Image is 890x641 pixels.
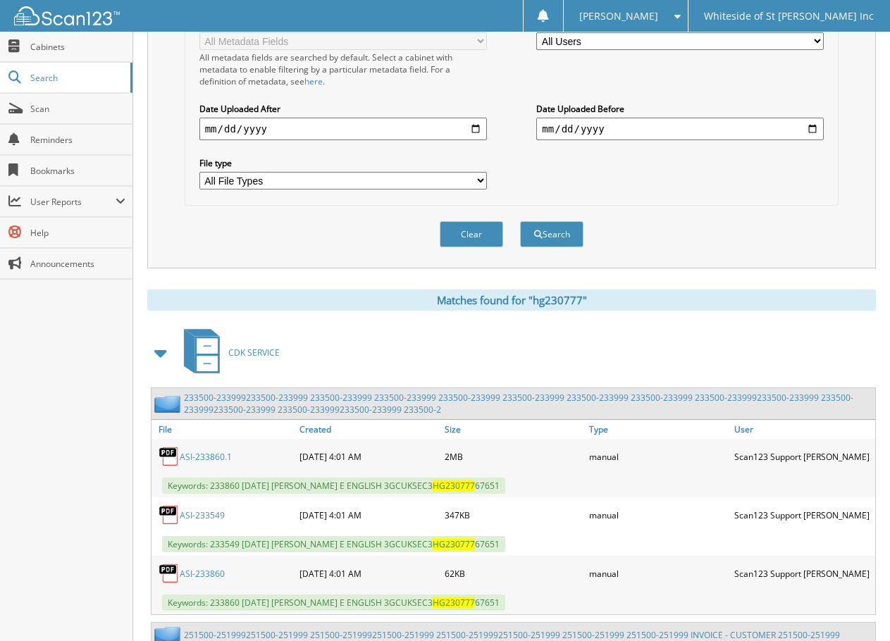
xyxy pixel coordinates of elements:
div: 2MB [441,442,586,471]
span: Keywords: 233549 [DATE] [PERSON_NAME] E ENGLISH 3GCUKSEC3 67651 [162,536,505,552]
div: Matches found for "hg230777" [147,290,876,311]
label: Date Uploaded After [199,103,487,115]
span: Bookmarks [30,165,125,177]
a: CDK SERVICE [175,325,280,380]
a: ASI-233549 [180,509,225,521]
label: Date Uploaded Before [536,103,824,115]
span: Whiteside of St [PERSON_NAME] Inc [704,12,874,20]
span: User Reports [30,196,116,208]
span: HG230777 [433,538,475,550]
img: scan123-logo-white.svg [14,6,120,25]
a: File [152,420,296,439]
a: Type [586,420,730,439]
span: HG230777 [433,480,475,492]
span: Keywords: 233860 [DATE] [PERSON_NAME] E ENGLISH 3GCUKSEC3 67651 [162,478,505,494]
span: Cabinets [30,41,125,53]
button: Clear [440,221,503,247]
a: User [731,420,875,439]
div: [DATE] 4:01 AM [296,442,440,471]
img: PDF.png [159,563,180,584]
iframe: Chat Widget [820,573,890,641]
a: ASI-233860 [180,568,225,580]
span: Announcements [30,258,125,270]
a: ASI-233860.1 [180,451,232,463]
span: Search [30,72,123,84]
a: 251500-251999251500-251999 251500-251999251500-251999 251500-251999251500-251999 251500-251999 25... [184,629,840,641]
div: [DATE] 4:01 AM [296,559,440,587]
span: Help [30,227,125,239]
span: Reminders [30,134,125,146]
div: [DATE] 4:01 AM [296,501,440,529]
span: CDK SERVICE [228,347,280,359]
div: Scan123 Support [PERSON_NAME] [731,442,875,471]
span: [PERSON_NAME] [579,12,658,20]
input: start [199,118,487,140]
a: 233500-233999233500-233999 233500-233999 233500-233999 233500-233999 233500-233999 233500-233999 ... [184,392,875,416]
img: folder2.png [154,395,184,413]
input: end [536,118,824,140]
label: File type [199,157,487,169]
div: manual [586,559,730,587]
img: PDF.png [159,446,180,467]
span: Keywords: 233860 [DATE] [PERSON_NAME] E ENGLISH 3GCUKSEC3 67651 [162,595,505,611]
div: Scan123 Support [PERSON_NAME] [731,501,875,529]
a: Size [441,420,586,439]
div: Scan123 Support [PERSON_NAME] [731,559,875,587]
div: manual [586,442,730,471]
div: 62KB [441,559,586,587]
div: manual [586,501,730,529]
button: Search [520,221,583,247]
div: All metadata fields are searched by default. Select a cabinet with metadata to enable filtering b... [199,51,487,87]
a: here [304,75,323,87]
img: PDF.png [159,504,180,525]
span: HG230777 [433,597,475,609]
span: Scan [30,103,125,115]
a: Created [296,420,440,439]
div: 347KB [441,501,586,529]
